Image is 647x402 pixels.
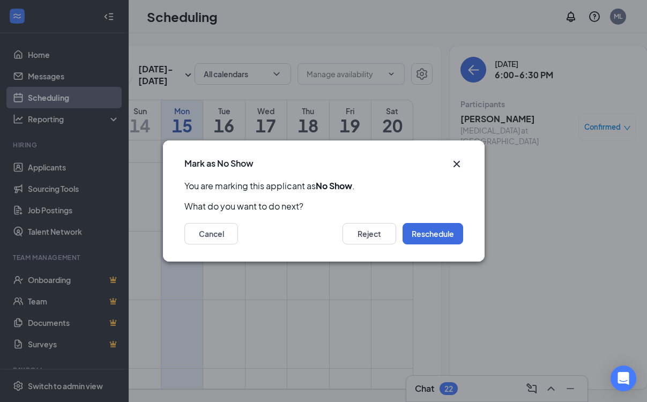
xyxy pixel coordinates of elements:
button: Reject [343,223,396,244]
button: Reschedule [403,223,463,244]
h3: Mark as No Show [184,158,254,169]
button: Close [450,158,463,170]
b: No Show [316,180,352,191]
svg: Cross [450,158,463,170]
p: What do you want to do next? [184,200,463,212]
p: You are marking this applicant as . [184,180,463,192]
button: Cancel [184,223,238,244]
div: Open Intercom Messenger [611,366,636,391]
